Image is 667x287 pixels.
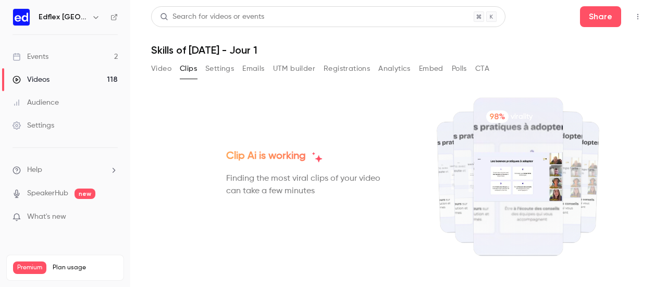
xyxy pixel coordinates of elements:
a: SpeakerHub [27,188,68,199]
h6: Edflex [GEOGRAPHIC_DATA] [39,12,88,22]
span: new [75,189,95,199]
p: Finding the most viral clips of your video can take a few minutes [226,172,382,197]
button: Clips [180,60,197,77]
img: Edflex France [13,9,30,26]
button: Video [151,60,171,77]
iframe: Noticeable Trigger [105,213,118,222]
h1: Skills of [DATE] - Jour 1 [151,44,646,56]
button: Polls [452,60,467,77]
span: virality [511,111,533,122]
button: Emails [242,60,264,77]
span: What's new [27,211,66,222]
li: help-dropdown-opener [13,165,118,176]
span: Help [27,165,42,176]
button: Share [580,6,621,27]
span: Clip Ai is working [226,148,306,164]
button: UTM builder [273,60,315,77]
button: Registrations [324,60,370,77]
span: Plan usage [53,264,117,272]
button: Analytics [378,60,411,77]
span: 98% [486,109,509,121]
div: Settings [13,120,54,131]
div: Search for videos or events [160,11,264,22]
button: Embed [419,60,443,77]
button: CTA [475,60,489,77]
div: Events [13,52,48,62]
button: Top Bar Actions [629,8,646,25]
button: Settings [205,60,234,77]
span: Premium [13,261,46,274]
div: Audience [13,97,59,108]
div: Videos [13,74,50,85]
